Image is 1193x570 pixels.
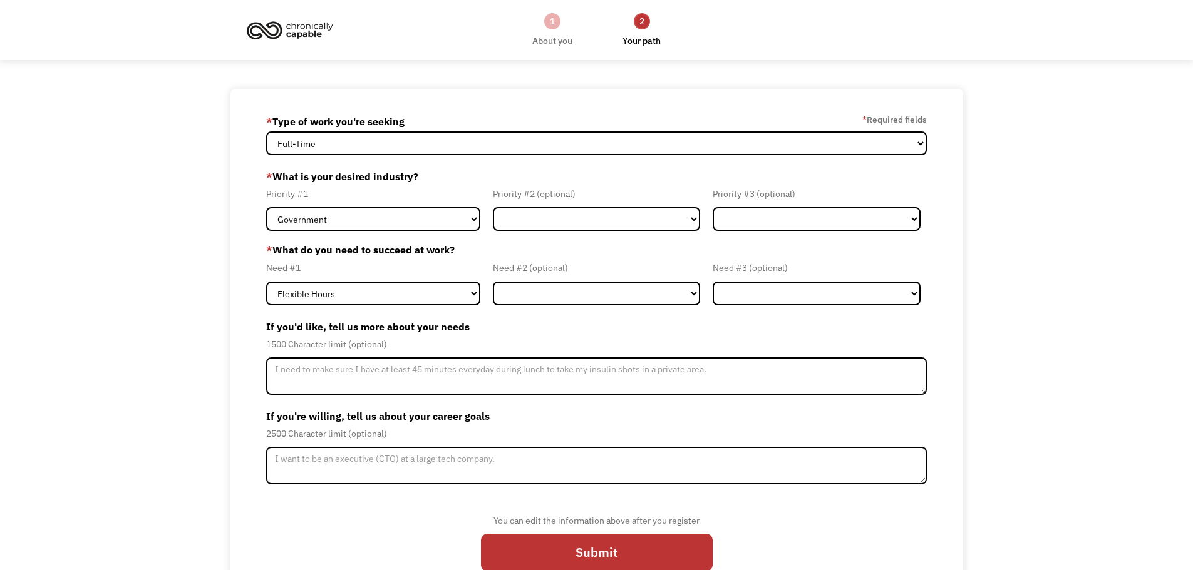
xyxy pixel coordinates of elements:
[862,112,927,127] label: Required fields
[493,260,701,275] div: Need #2 (optional)
[622,12,661,48] a: 2Your path
[634,13,650,29] div: 2
[266,111,405,131] label: Type of work you're seeking
[266,426,927,441] div: 2500 Character limit (optional)
[266,186,480,201] div: Priority #1
[266,337,927,352] div: 1500 Character limit (optional)
[266,317,927,337] label: If you'd like, tell us more about your needs
[713,260,921,275] div: Need #3 (optional)
[481,513,713,528] div: You can edit the information above after you register
[544,13,560,29] div: 1
[266,242,927,257] label: What do you need to succeed at work?
[266,260,480,275] div: Need #1
[493,186,701,201] div: Priority #2 (optional)
[266,166,927,186] label: What is your desired industry?
[532,33,572,48] div: About you
[266,406,927,426] label: If you're willing, tell us about your career goals
[243,16,337,44] img: Chronically Capable logo
[532,12,572,48] a: 1About you
[622,33,661,48] div: Your path
[713,186,921,201] div: Priority #3 (optional)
